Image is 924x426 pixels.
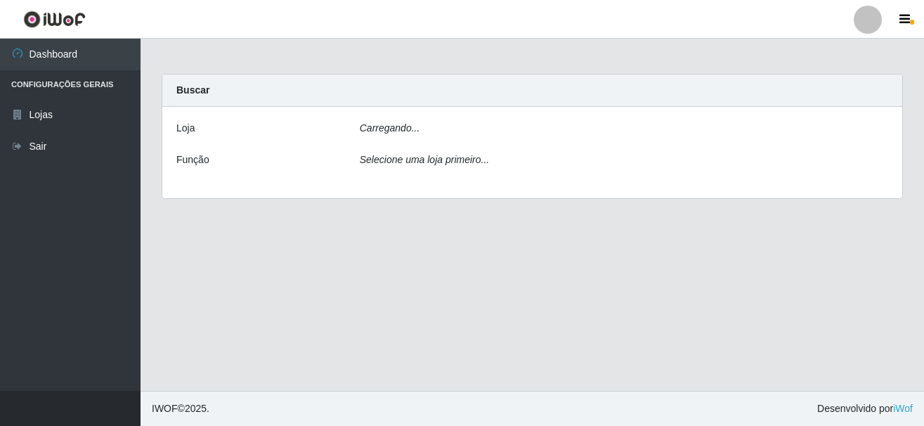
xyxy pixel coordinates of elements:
img: CoreUI Logo [23,11,86,28]
span: Desenvolvido por [817,401,913,416]
label: Função [176,153,209,167]
label: Loja [176,121,195,136]
i: Carregando... [360,122,420,134]
a: iWof [893,403,913,414]
span: © 2025 . [152,401,209,416]
strong: Buscar [176,84,209,96]
span: IWOF [152,403,178,414]
i: Selecione uma loja primeiro... [360,154,489,165]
